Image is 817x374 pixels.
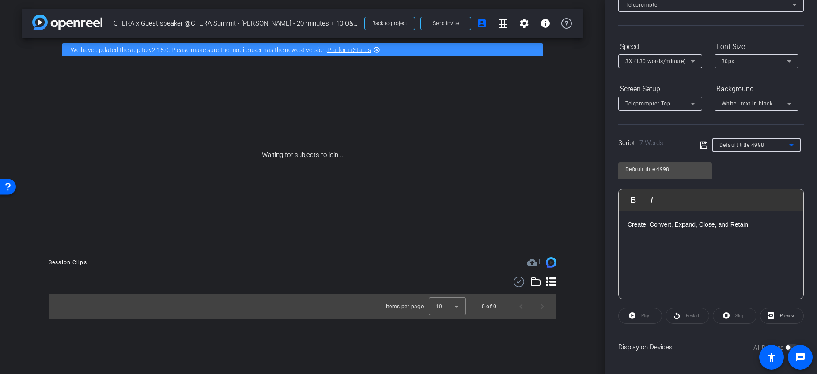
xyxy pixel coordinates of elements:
[364,17,415,30] button: Back to project
[618,138,688,148] div: Script
[113,15,359,32] span: CTERA x Guest speaker @CTERA Summit - [PERSON_NAME] - 20 minutes + 10 Q&A - [PERSON_NAME][EMAIL_A...
[625,101,670,107] span: Teleprompter Top
[618,333,804,361] div: Display on Devices
[753,343,785,352] label: All Devices
[760,308,804,324] button: Preview
[420,17,471,30] button: Send invite
[722,101,773,107] span: White - text in black
[628,220,794,229] p: Create, Convert, Expand, Close, and Retain
[22,62,583,248] div: Waiting for subjects to join...
[780,313,795,318] span: Preview
[639,139,663,147] span: 7 Words
[372,20,407,26] span: Back to project
[537,258,541,266] span: 1
[386,302,425,311] div: Items per page:
[482,302,496,311] div: 0 of 0
[795,352,806,363] mat-icon: message
[766,352,777,363] mat-icon: accessibility
[719,142,764,148] span: Default title 4998
[540,18,551,29] mat-icon: info
[327,46,371,53] a: Platform Status
[49,258,87,267] div: Session Clips
[477,18,487,29] mat-icon: account_box
[373,46,380,53] mat-icon: highlight_off
[715,82,798,97] div: Background
[722,58,734,64] span: 30px
[62,43,543,56] div: We have updated the app to v2.15.0. Please make sure the mobile user has the newest version.
[511,296,532,317] button: Previous page
[715,39,798,54] div: Font Size
[618,82,702,97] div: Screen Setup
[546,257,556,268] img: Session clips
[625,58,686,64] span: 3X (130 words/minute)
[625,2,659,8] span: Teleprompter
[618,39,702,54] div: Speed
[433,20,459,27] span: Send invite
[532,296,553,317] button: Next page
[527,257,537,268] mat-icon: cloud_upload
[527,257,541,268] span: Destinations for your clips
[32,15,102,30] img: app-logo
[519,18,530,29] mat-icon: settings
[625,164,705,175] input: Title
[498,18,508,29] mat-icon: grid_on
